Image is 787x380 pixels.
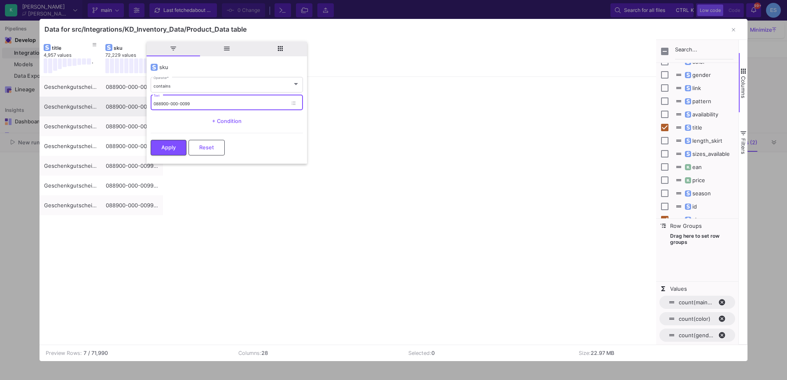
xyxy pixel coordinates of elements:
[656,108,738,121] div: availability Column
[92,58,93,73] div: .
[684,98,711,104] span: pattern
[659,312,735,325] span: count of color. Press ENTER to change the aggregation type. Press DELETE to remove
[656,187,738,200] div: season Column
[659,329,735,342] span: count of gender. Press ENTER to change the aggregation type. Press DELETE to remove
[684,72,711,78] span: gender
[656,213,738,226] div: sku Column
[254,42,307,56] span: columns
[147,42,307,164] div: Column Menu
[656,81,738,95] div: link Column
[44,52,105,58] div: 4,957 values
[740,76,747,98] span: Columns
[151,140,186,155] button: Apply
[656,200,738,213] div: id Column
[656,134,738,147] div: length_skirt Column
[656,95,738,108] div: pattern Column
[573,345,743,361] td: Size:
[656,160,738,174] div: ean Column
[684,137,722,144] span: length_skirt
[44,137,97,156] div: Geschenkgutschein-100 EUR
[106,176,158,195] div: 088900-000-0099-0-200
[46,349,82,357] div: Preview Rows:
[159,64,168,70] span: sku
[106,196,158,215] div: 088900-000-0099-0-150
[684,111,718,118] span: availability
[106,137,158,156] div: 088900-000-0099-0-100
[199,144,214,151] span: Reset
[200,42,254,56] span: general
[675,43,733,60] input: Filter Columns Input
[84,349,86,357] b: 7
[656,147,738,160] div: sizes_available Column
[44,196,97,215] div: Geschenkgutschein-150 EUR
[106,77,158,97] div: 088900-000-0099-0-25
[44,156,97,176] div: Geschenkgutschein-250 EUR
[684,85,701,91] span: link
[431,350,435,356] b: 0
[656,121,738,134] div: title Column
[656,68,738,81] div: gender Column
[44,176,97,195] div: Geschenkgutschein-200 EUR
[684,177,705,183] span: price
[88,349,108,357] b: / 71,990
[205,115,248,127] button: + Condition
[147,42,200,56] span: filter
[232,345,403,361] td: Columns:
[114,45,154,51] div: sku
[44,117,97,136] div: Geschenkgutschein-75 EUR
[670,285,687,292] span: Values
[212,118,242,124] span: + Condition
[684,203,697,210] span: id
[154,83,170,88] span: contains
[740,138,747,154] span: Filters
[679,315,713,322] span: count(color)
[684,124,702,131] span: title
[52,45,93,51] div: title
[44,97,97,116] div: Geschenkgutschein-50 EUR
[684,164,702,170] span: ean
[591,350,614,356] b: 22.97 MB
[679,299,713,306] span: count(main_material)
[659,296,735,309] span: count of main_material. Press ENTER to change the aggregation type. Press DELETE to remove
[656,292,738,345] div: Values
[106,156,158,176] div: 088900-000-0099-0-250
[44,77,97,97] div: Geschenkgutschein-25 EUR
[105,52,167,58] div: 72,229 values
[402,345,573,361] td: Selected:
[684,151,730,157] span: sizes_available
[189,140,225,155] button: Reset
[656,174,738,187] div: price Column
[261,350,268,356] b: 28
[656,229,738,282] div: Row Groups
[670,222,702,229] span: Row Groups
[106,97,158,116] div: 088900-000-0099-0-50
[679,332,713,338] span: count(gender)
[44,25,247,33] div: Data for src/Integrations/KD_Inventory_Data/Product_Data table
[106,117,158,136] div: 088900-000-0099-0-75
[656,233,738,282] span: Drag here to set row groups
[684,190,711,197] span: season
[161,144,176,151] span: Apply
